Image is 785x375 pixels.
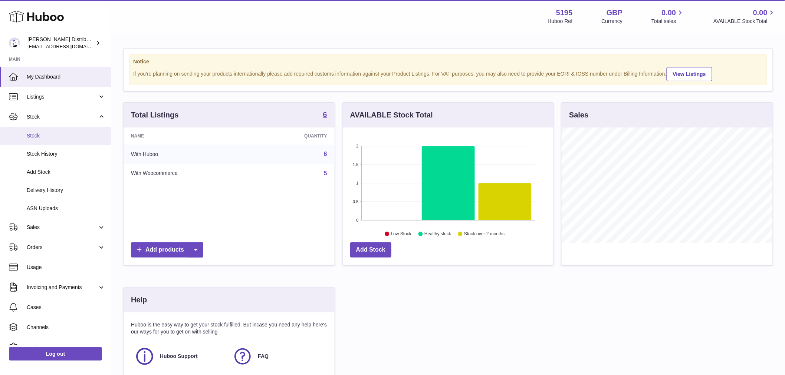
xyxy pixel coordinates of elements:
[27,43,109,49] span: [EMAIL_ADDRESS][DOMAIN_NAME]
[124,127,254,145] th: Name
[9,37,20,49] img: mccormackdistr@gmail.com
[324,170,327,176] a: 5
[424,232,451,237] text: Healthy stock
[27,93,98,100] span: Listings
[124,145,254,164] td: With Huboo
[27,304,105,311] span: Cases
[651,8,684,25] a: 0.00 Total sales
[713,8,776,25] a: 0.00 AVAILABLE Stock Total
[27,36,94,50] div: [PERSON_NAME] Distribution
[133,66,763,81] div: If you're planning on sending your products internationally please add required customs informati...
[607,8,623,18] strong: GBP
[753,8,768,18] span: 0.00
[356,181,358,185] text: 1
[233,346,323,366] a: FAQ
[556,8,573,18] strong: 5195
[27,205,105,212] span: ASN Uploads
[131,321,327,335] p: Huboo is the easy way to get your stock fulfilled. But incase you need any help here's our ways f...
[324,151,327,157] a: 6
[133,58,763,65] strong: Notice
[27,187,105,194] span: Delivery History
[27,150,105,157] span: Stock History
[464,232,505,237] text: Stock over 2 months
[353,199,358,204] text: 0.5
[350,110,433,120] h3: AVAILABLE Stock Total
[602,18,623,25] div: Currency
[27,224,98,231] span: Sales
[254,127,335,145] th: Quantity
[391,232,412,237] text: Low Stock
[27,244,98,251] span: Orders
[651,18,684,25] span: Total sales
[27,113,98,120] span: Stock
[160,353,198,360] span: Huboo Support
[350,242,391,258] a: Add Stock
[131,242,203,258] a: Add products
[124,164,254,183] td: With Woocommerce
[713,18,776,25] span: AVAILABLE Stock Total
[27,73,105,80] span: My Dashboard
[662,8,676,18] span: 0.00
[27,264,105,271] span: Usage
[667,67,712,81] a: View Listings
[27,284,98,291] span: Invoicing and Payments
[356,218,358,222] text: 0
[9,347,102,361] a: Log out
[569,110,588,120] h3: Sales
[27,169,105,176] span: Add Stock
[323,111,327,120] a: 6
[323,111,327,118] strong: 6
[131,295,147,305] h3: Help
[27,324,105,331] span: Channels
[131,110,179,120] h3: Total Listings
[27,132,105,139] span: Stock
[353,162,358,167] text: 1.5
[548,18,573,25] div: Huboo Ref
[27,344,105,351] span: Settings
[135,346,225,366] a: Huboo Support
[356,144,358,148] text: 2
[258,353,269,360] span: FAQ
